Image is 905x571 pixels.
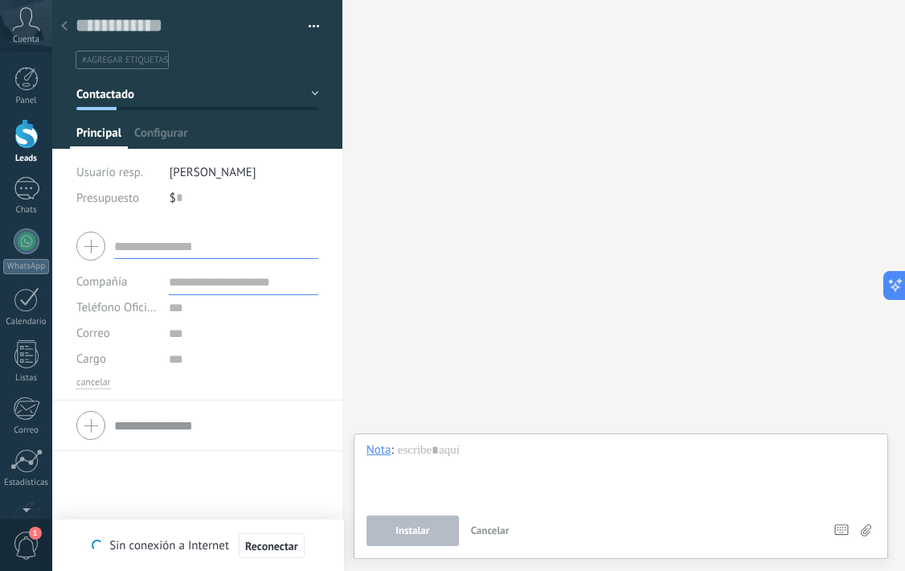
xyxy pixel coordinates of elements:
div: $ [170,185,319,211]
button: Reconectar [239,533,305,559]
span: Cuenta [13,35,39,45]
span: Instalar [395,525,429,536]
div: Presupuesto [76,185,158,211]
div: Sin conexión a Internet [92,532,304,559]
div: Correo [3,425,50,436]
div: Calendario [3,317,50,327]
button: cancelar [76,376,111,389]
button: Cancelar [465,516,516,546]
span: Teléfono Oficina [76,300,160,315]
span: Cargo [76,353,106,365]
span: #agregar etiquetas [82,55,168,66]
div: Leads [3,154,50,164]
div: Usuario resp. [76,159,158,185]
div: Listas [3,373,50,384]
div: WhatsApp [3,259,49,274]
button: Correo [76,321,110,347]
span: Configurar [134,125,187,149]
span: Correo [76,326,110,341]
div: Cargo [76,347,157,372]
span: Presupuesto [76,191,139,206]
button: Instalar [367,516,459,546]
span: : [391,442,393,458]
span: 1 [29,527,42,540]
span: Principal [76,125,121,149]
span: [PERSON_NAME] [170,165,256,180]
div: Chats [3,205,50,216]
span: Reconectar [245,540,298,552]
div: Panel [3,96,50,106]
label: Compañía [76,276,127,288]
button: Teléfono Oficina [76,295,157,321]
span: Cancelar [471,524,510,537]
span: Usuario resp. [76,165,143,180]
div: Estadísticas [3,478,50,488]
